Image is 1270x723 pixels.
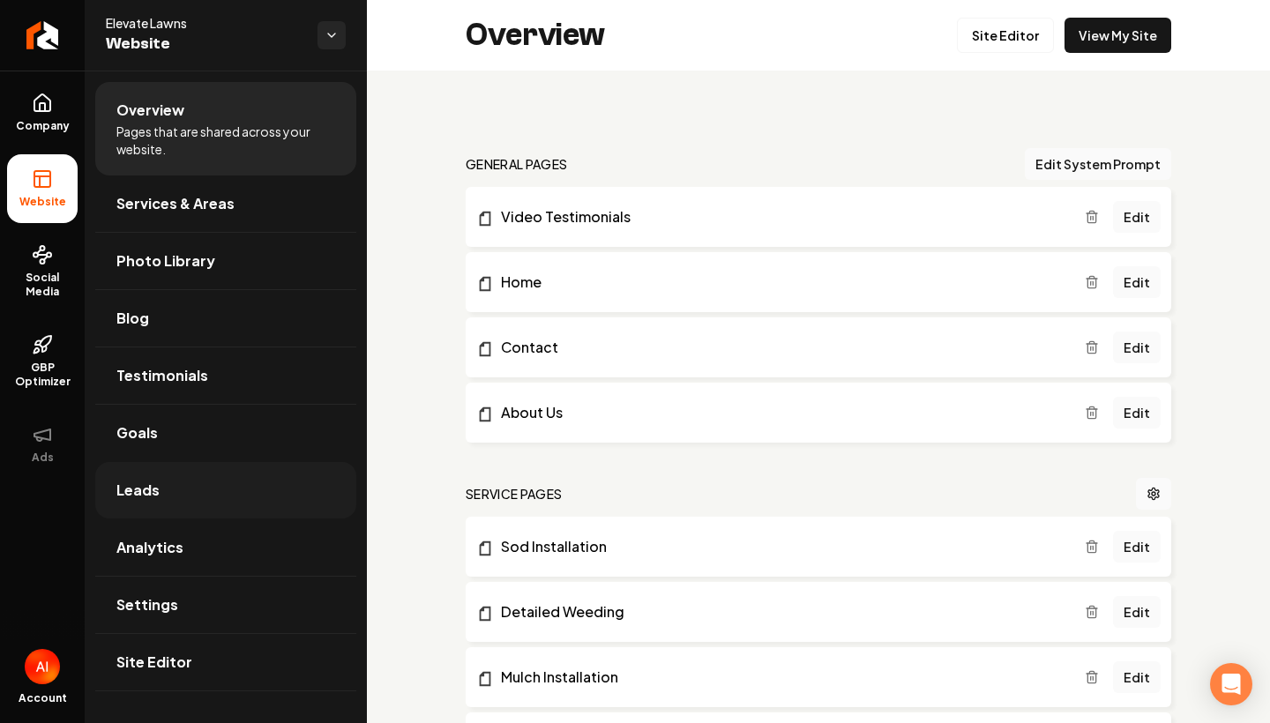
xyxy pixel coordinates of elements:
span: Analytics [116,537,183,558]
a: Site Editor [95,634,356,690]
h2: Overview [466,18,605,53]
a: Company [7,78,78,147]
a: Home [476,272,1085,293]
a: Edit [1113,201,1161,233]
a: Edit [1113,332,1161,363]
h2: general pages [466,155,568,173]
button: Ads [7,410,78,479]
a: Edit [1113,397,1161,429]
a: Detailed Weeding [476,601,1085,622]
span: Goals [116,422,158,443]
a: Mulch Installation [476,667,1085,688]
span: Pages that are shared across your website. [116,123,335,158]
span: Overview [116,100,184,121]
span: Website [106,32,303,56]
span: Leads [116,480,160,501]
a: Social Media [7,230,78,313]
a: View My Site [1065,18,1171,53]
a: Blog [95,290,356,347]
a: Testimonials [95,347,356,404]
button: Edit System Prompt [1025,148,1171,180]
span: Photo Library [116,250,215,272]
a: About Us [476,402,1085,423]
a: Contact [476,337,1085,358]
a: Edit [1113,661,1161,693]
a: Analytics [95,519,356,576]
a: Video Testimonials [476,206,1085,227]
span: Blog [116,308,149,329]
h2: Service Pages [466,485,563,503]
button: Open user button [25,649,60,684]
span: Company [9,119,77,133]
span: Ads [25,451,61,465]
span: Social Media [7,271,78,299]
a: Goals [95,405,356,461]
a: Edit [1113,266,1161,298]
img: Abdi Ismael [25,649,60,684]
a: Services & Areas [95,175,356,232]
span: Settings [116,594,178,615]
a: Edit [1113,531,1161,563]
span: Services & Areas [116,193,235,214]
div: Open Intercom Messenger [1210,663,1252,705]
a: Sod Installation [476,536,1085,557]
span: GBP Optimizer [7,361,78,389]
span: Elevate Lawns [106,14,303,32]
span: Testimonials [116,365,208,386]
a: Settings [95,577,356,633]
span: Account [19,691,67,705]
a: Site Editor [957,18,1054,53]
a: GBP Optimizer [7,320,78,403]
a: Edit [1113,596,1161,628]
span: Site Editor [116,652,192,673]
img: Rebolt Logo [26,21,59,49]
a: Photo Library [95,233,356,289]
span: Website [12,195,73,209]
a: Leads [95,462,356,518]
